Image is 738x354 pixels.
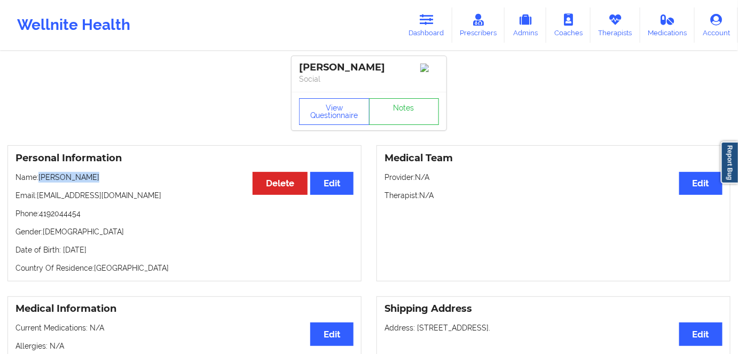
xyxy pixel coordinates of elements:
[384,190,723,201] p: Therapist: N/A
[15,208,354,219] p: Phone: 4192044454
[721,141,738,184] a: Report Bug
[15,172,354,183] p: Name: [PERSON_NAME]
[384,303,723,315] h3: Shipping Address
[384,152,723,164] h3: Medical Team
[420,64,439,72] img: Image%2Fplaceholer-image.png
[369,98,439,125] a: Notes
[384,322,723,333] p: Address: [STREET_ADDRESS].
[679,172,723,195] button: Edit
[505,7,546,43] a: Admins
[15,303,354,315] h3: Medical Information
[15,245,354,255] p: Date of Birth: [DATE]
[695,7,738,43] a: Account
[679,322,723,345] button: Edit
[310,172,354,195] button: Edit
[15,190,354,201] p: Email: [EMAIL_ADDRESS][DOMAIN_NAME]
[452,7,505,43] a: Prescribers
[15,263,354,273] p: Country Of Residence: [GEOGRAPHIC_DATA]
[299,61,439,74] div: [PERSON_NAME]
[384,172,723,183] p: Provider: N/A
[299,98,370,125] button: View Questionnaire
[15,322,354,333] p: Current Medications: N/A
[640,7,695,43] a: Medications
[299,74,439,84] p: Social
[401,7,452,43] a: Dashboard
[310,322,354,345] button: Edit
[15,226,354,237] p: Gender: [DEMOGRAPHIC_DATA]
[546,7,591,43] a: Coaches
[15,341,354,351] p: Allergies: N/A
[591,7,640,43] a: Therapists
[253,172,308,195] button: Delete
[15,152,354,164] h3: Personal Information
